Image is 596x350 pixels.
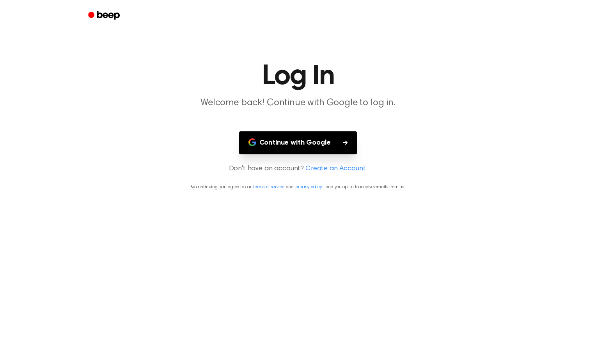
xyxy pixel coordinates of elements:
button: Continue with Google [239,131,357,154]
h1: Log In [98,62,498,90]
a: privacy policy [295,185,322,189]
a: Beep [83,8,127,23]
p: Don't have an account? [9,164,587,174]
a: Create an Account [305,164,365,174]
a: terms of service [253,185,284,189]
p: By continuing, you agree to our and , and you opt in to receive emails from us. [9,184,587,191]
p: Welcome back! Continue with Google to log in. [148,97,448,110]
